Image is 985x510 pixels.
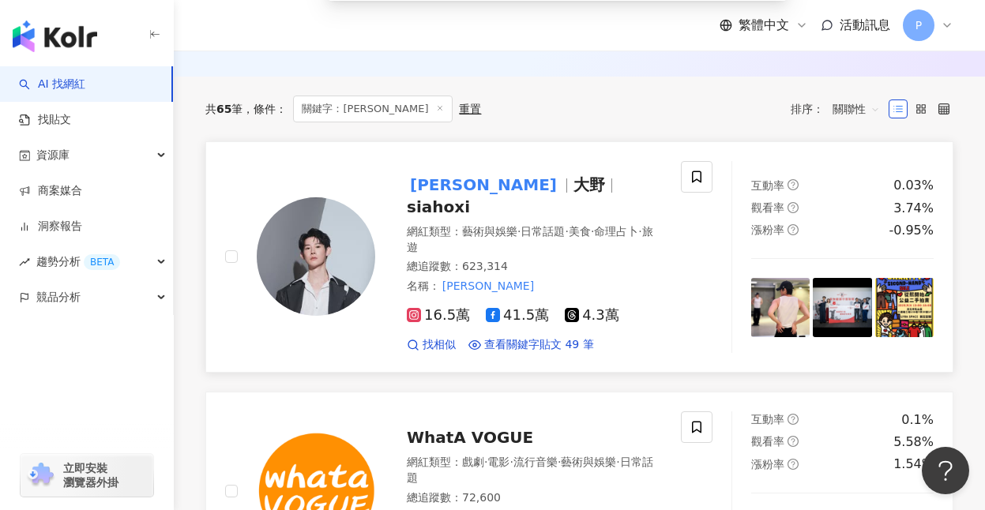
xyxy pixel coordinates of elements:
[36,279,81,315] span: 競品分析
[423,337,456,353] span: 找相似
[517,225,521,238] span: ·
[813,278,871,336] img: post-image
[751,458,784,471] span: 漲粉率
[509,456,513,468] span: ·
[407,337,456,353] a: 找相似
[468,337,594,353] a: 查看關鍵字貼文 49 筆
[407,224,662,255] div: 網紅類型 ：
[407,428,533,447] span: WhatA VOGUE
[788,459,799,470] span: question-circle
[84,254,120,270] div: BETA
[561,456,616,468] span: 藝術與娛樂
[13,21,97,52] img: logo
[739,17,789,34] span: 繁體中文
[893,433,934,451] div: 5.58%
[19,77,85,92] a: searchAI 找網紅
[594,225,638,238] span: 命理占卜
[893,200,934,217] div: 3.74%
[36,137,70,173] span: 資源庫
[751,201,784,214] span: 觀看率
[205,141,953,372] a: KOL Avatar[PERSON_NAME]大野siahoxi網紅類型：藝術與娛樂·日常話題·美食·命理占卜·旅遊總追蹤數：623,314名稱：[PERSON_NAME]16.5萬41.5萬4...
[21,454,153,497] a: chrome extension立即安裝 瀏覽器外掛
[19,219,82,234] a: 洞察報告
[440,277,536,294] mark: [PERSON_NAME]
[407,197,470,216] span: siahoxi
[840,17,890,32] span: 活動訊息
[36,244,120,279] span: 趨勢分析
[205,103,242,115] div: 共 筆
[751,278,810,336] img: post-image
[573,175,605,194] span: 大野
[513,456,558,468] span: 流行音樂
[407,490,662,506] div: 總追蹤數 ： 72,600
[901,411,934,429] div: 0.1%
[19,112,71,128] a: 找貼文
[889,222,934,239] div: -0.95%
[915,17,922,34] span: P
[257,197,375,316] img: KOL Avatar
[751,435,784,448] span: 觀看率
[19,257,30,268] span: rise
[569,225,591,238] span: 美食
[407,307,470,324] span: 16.5萬
[751,179,784,192] span: 互動率
[462,225,517,238] span: 藝術與娛樂
[407,259,662,275] div: 總追蹤數 ： 623,314
[63,461,118,489] span: 立即安裝 瀏覽器外掛
[893,177,934,194] div: 0.03%
[558,456,561,468] span: ·
[565,225,568,238] span: ·
[293,96,453,122] span: 關鍵字：[PERSON_NAME]
[788,224,799,235] span: question-circle
[484,456,487,468] span: ·
[462,456,484,468] span: 戲劇
[788,436,799,447] span: question-circle
[591,225,594,238] span: ·
[638,225,641,238] span: ·
[487,456,509,468] span: 電影
[751,223,784,236] span: 漲粉率
[922,447,969,494] iframe: Help Scout Beacon - Open
[616,456,619,468] span: ·
[751,413,784,426] span: 互動率
[407,225,653,253] span: 旅遊
[521,225,565,238] span: 日常話題
[19,183,82,199] a: 商案媒合
[407,455,662,486] div: 網紅類型 ：
[459,103,481,115] div: 重置
[875,278,934,336] img: post-image
[565,307,619,324] span: 4.3萬
[407,172,560,197] mark: [PERSON_NAME]
[788,202,799,213] span: question-circle
[833,96,880,122] span: 關聯性
[893,456,934,473] div: 1.54%
[25,463,56,488] img: chrome extension
[791,96,889,122] div: 排序：
[242,103,287,115] span: 條件 ：
[407,277,536,294] span: 名稱 ：
[484,337,594,353] span: 查看關鍵字貼文 49 筆
[216,103,231,115] span: 65
[788,414,799,425] span: question-circle
[486,307,549,324] span: 41.5萬
[788,179,799,190] span: question-circle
